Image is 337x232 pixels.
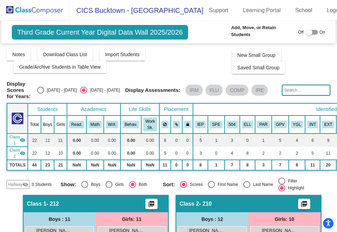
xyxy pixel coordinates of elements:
td: 4 [225,147,240,160]
span: Off [298,29,304,35]
td: 6 [305,134,320,147]
td: NaN [104,160,120,170]
td: 0 [240,134,255,147]
button: IEP [195,121,206,128]
td: 11 [159,160,171,170]
span: - 210 [199,200,212,207]
mat-icon: picture_as_pdf [147,200,155,210]
td: 11 [320,147,336,160]
td: 11 [54,134,67,147]
span: Class 2 [180,200,199,207]
span: 0 Students [32,181,51,188]
td: 0.00 [86,134,104,147]
td: 7 [225,160,240,170]
a: Learning Portal [237,5,286,16]
div: Last Name [250,181,273,188]
th: Para [255,115,271,134]
span: On [320,29,325,35]
mat-radio-group: Select an option [60,181,158,188]
span: Class 2 [9,147,20,160]
div: Girls [112,181,124,188]
td: 8 [193,160,208,170]
th: Life Skills [120,103,159,115]
td: 1 [208,134,225,147]
span: Import Students [105,52,140,57]
td: 5 [272,134,289,147]
span: Download Class List [43,52,87,57]
td: No teacher - 212 [7,134,28,147]
td: 0.00 [104,134,120,147]
td: 7 [272,160,289,170]
button: SPE [210,121,222,128]
td: 3 [193,147,208,160]
th: Academics [67,103,120,115]
button: Grade/Archive Students in Table View [14,61,106,73]
span: Notes [12,52,25,57]
th: Boys [41,115,54,134]
mat-icon: visibility [20,137,25,143]
td: 1 [255,134,271,147]
td: 0.00 [141,147,159,160]
td: NaN [120,160,141,170]
td: 0 [171,134,182,147]
th: Keep away students [159,115,171,134]
td: 22 [28,147,41,160]
td: 2 [255,147,271,160]
span: Show: [60,181,76,188]
button: Import Students [100,48,145,61]
span: Display Scores for Years: [7,81,32,100]
th: Young for Grade Level [289,115,305,134]
td: NaN [86,160,104,170]
td: 0.00 [141,134,159,147]
td: 0.00 [104,147,120,160]
div: Boys [88,181,100,188]
td: 12 [41,147,54,160]
td: 0 [182,160,193,170]
mat-icon: visibility_off [23,182,28,187]
th: Speech IEP [208,115,225,134]
th: Extrovert [320,115,336,134]
td: 0.00 [67,147,86,160]
div: Girls: 11 [96,212,168,226]
td: 0.00 [120,134,141,147]
span: Class 1 [9,134,20,146]
div: Girls: 10 [248,212,321,226]
td: No teacher - 210 [7,147,28,160]
span: Display Assessments: [125,87,180,93]
span: - 212 [47,200,59,207]
th: Introvert [305,115,320,134]
button: INT [307,121,318,128]
td: 6 [159,134,171,147]
td: 21 [54,160,67,170]
th: Keep with students [171,115,182,134]
input: Search... [282,85,330,96]
td: 9 [320,134,336,147]
mat-icon: picture_as_pdf [300,200,308,210]
button: Read. [69,121,84,128]
span: Sort: [163,181,175,188]
td: 0 [182,147,193,160]
td: 1 [208,160,225,170]
td: 23 [41,160,54,170]
mat-chip: COMP [226,85,248,96]
button: Writ. [106,121,118,128]
mat-radio-group: Select an option [163,181,273,188]
button: ELL [242,121,253,128]
td: 8 [240,147,255,160]
th: Total [28,115,41,134]
div: Boys : 11 [24,212,96,226]
td: 2 [289,147,305,160]
td: 0.00 [67,134,86,147]
span: Grade/Archive Students in Table View [19,64,101,70]
button: PAR [257,121,269,128]
td: 4 [289,134,305,147]
a: School [290,5,318,16]
td: 3 [225,134,240,147]
td: 5 [159,147,171,160]
td: NaN [67,160,86,170]
mat-icon: visibility [20,151,25,156]
td: 22 [28,134,41,147]
td: 0.00 [120,147,141,160]
div: Scores [187,181,203,188]
button: Math [89,121,102,128]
